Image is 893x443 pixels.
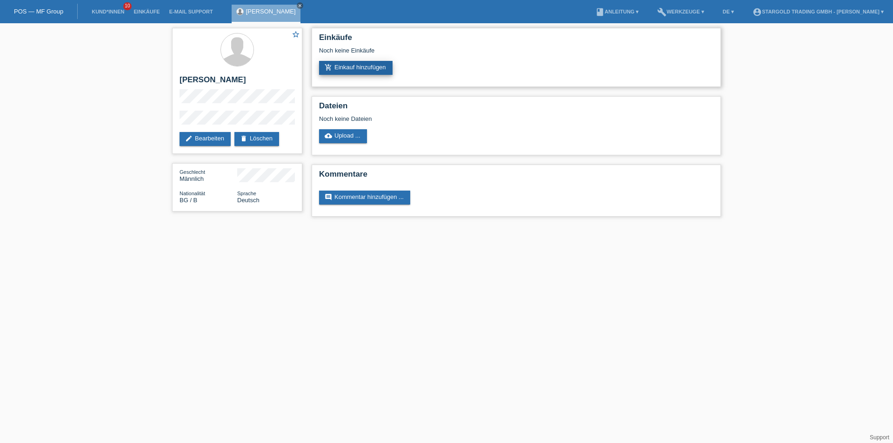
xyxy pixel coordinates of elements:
a: cloud_uploadUpload ... [319,129,367,143]
a: bookAnleitung ▾ [591,9,643,14]
i: cloud_upload [325,132,332,139]
div: Noch keine Einkäufe [319,47,713,61]
div: Männlich [180,168,237,182]
a: Einkäufe [129,9,164,14]
a: star_border [292,30,300,40]
a: POS — MF Group [14,8,63,15]
a: close [297,2,303,9]
div: Noch keine Dateien [319,115,603,122]
span: Deutsch [237,197,260,204]
i: close [298,3,302,8]
i: build [657,7,666,17]
h2: [PERSON_NAME] [180,75,295,89]
a: buildWerkzeuge ▾ [653,9,709,14]
span: Sprache [237,191,256,196]
h2: Kommentare [319,170,713,184]
h2: Dateien [319,101,713,115]
a: deleteLöschen [234,132,279,146]
span: Nationalität [180,191,205,196]
a: editBearbeiten [180,132,231,146]
a: add_shopping_cartEinkauf hinzufügen [319,61,393,75]
i: star_border [292,30,300,39]
a: [PERSON_NAME] [246,8,296,15]
i: add_shopping_cart [325,64,332,71]
span: 10 [123,2,132,10]
a: E-Mail Support [165,9,218,14]
i: comment [325,193,332,201]
a: Support [870,434,889,441]
h2: Einkäufe [319,33,713,47]
span: Bulgarien / B / 01.11.2024 [180,197,197,204]
a: account_circleStargold Trading GmbH - [PERSON_NAME] ▾ [748,9,888,14]
i: book [595,7,605,17]
span: Geschlecht [180,169,205,175]
i: delete [240,135,247,142]
a: commentKommentar hinzufügen ... [319,191,410,205]
i: edit [185,135,193,142]
a: Kund*innen [87,9,129,14]
a: DE ▾ [718,9,739,14]
i: account_circle [753,7,762,17]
